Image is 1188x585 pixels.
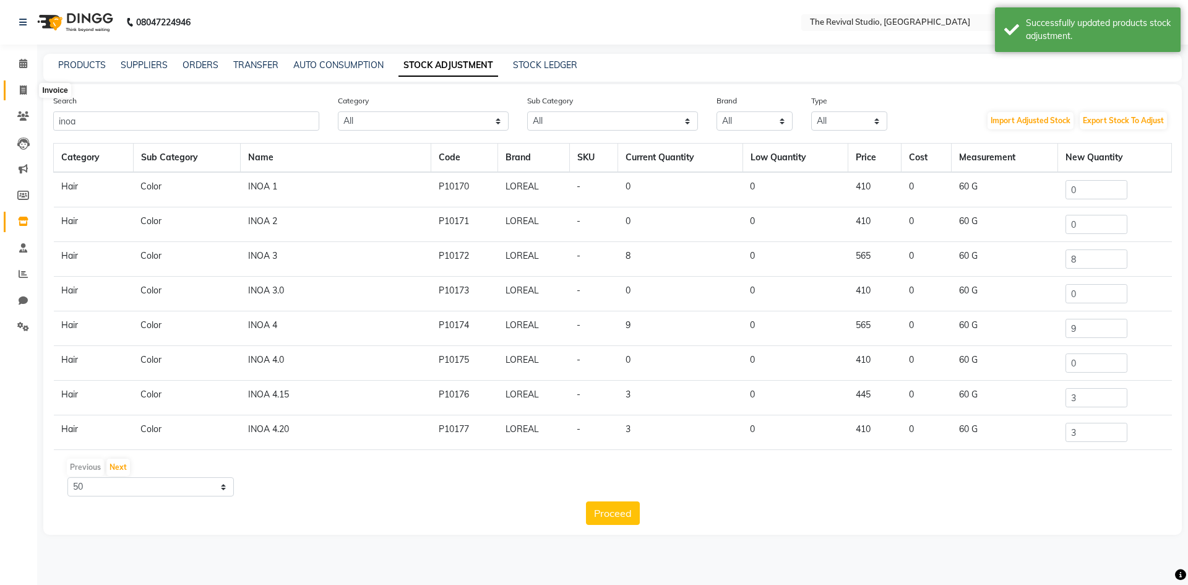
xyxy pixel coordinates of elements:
td: LOREAL [498,346,570,381]
td: 60 G [952,346,1058,381]
td: - [569,172,618,207]
a: STOCK LEDGER [513,59,577,71]
td: 410 [848,207,902,242]
th: SKU [569,144,618,173]
div: Successfully updated products stock adjustment. [1026,17,1171,43]
td: LOREAL [498,381,570,415]
td: 445 [848,381,902,415]
a: STOCK ADJUSTMENT [398,54,498,77]
td: 60 G [952,172,1058,207]
td: Hair [54,346,134,381]
td: 0 [902,172,952,207]
th: Cost [902,144,952,173]
td: 0 [902,346,952,381]
img: logo [32,5,116,40]
td: 0 [902,415,952,450]
td: 0 [742,381,848,415]
th: Category [54,144,134,173]
td: 0 [902,207,952,242]
td: 0 [742,415,848,450]
a: SUPPLIERS [121,59,168,71]
button: Export Stock To Adjust [1080,112,1167,129]
td: - [569,311,618,346]
td: 3 [618,415,742,450]
th: New Quantity [1058,144,1172,173]
td: 410 [848,277,902,311]
td: Color [133,450,240,485]
td: 60 G [952,242,1058,277]
th: Low Quantity [742,144,848,173]
td: INOA 3.0 [241,277,431,311]
label: Search [53,95,77,106]
td: 0 [618,450,742,485]
td: P10178 [431,450,498,485]
td: INOA 4.15 [241,381,431,415]
a: TRANSFER [233,59,278,71]
td: 0 [618,346,742,381]
td: Color [133,172,240,207]
a: AUTO CONSUMPTION [293,59,384,71]
td: 0 [902,311,952,346]
td: LOREAL [498,207,570,242]
td: 0 [618,172,742,207]
td: LOREAL [498,415,570,450]
td: 60 G [952,450,1058,485]
td: INOA 4.25 [241,450,431,485]
td: - [569,450,618,485]
b: 08047224946 [136,5,191,40]
td: Color [133,277,240,311]
label: Sub Category [527,95,573,106]
td: 420 [848,450,902,485]
td: Hair [54,172,134,207]
td: 410 [848,346,902,381]
td: Hair [54,311,134,346]
td: Color [133,311,240,346]
td: 410 [848,415,902,450]
td: INOA 2 [241,207,431,242]
td: Hair [54,450,134,485]
th: Code [431,144,498,173]
td: P10174 [431,311,498,346]
td: P10170 [431,172,498,207]
a: ORDERS [183,59,218,71]
td: INOA 4 [241,311,431,346]
td: LOREAL [498,311,570,346]
td: P10176 [431,381,498,415]
td: 60 G [952,381,1058,415]
label: Type [811,95,827,106]
td: INOA 3 [241,242,431,277]
td: Color [133,242,240,277]
td: 8 [618,242,742,277]
td: 0 [618,207,742,242]
td: 60 G [952,415,1058,450]
td: Hair [54,277,134,311]
th: Brand [498,144,570,173]
th: Name [241,144,431,173]
td: 3 [618,381,742,415]
td: Color [133,207,240,242]
td: 60 G [952,207,1058,242]
td: LOREAL [498,450,570,485]
td: 0 [742,450,848,485]
td: P10175 [431,346,498,381]
td: P10177 [431,415,498,450]
th: Measurement [952,144,1058,173]
label: Brand [717,95,737,106]
td: Color [133,346,240,381]
td: P10171 [431,207,498,242]
td: 9 [618,311,742,346]
td: Color [133,415,240,450]
button: Proceed [586,501,640,525]
td: - [569,242,618,277]
td: P10173 [431,277,498,311]
th: Price [848,144,902,173]
div: Invoice [39,83,71,98]
td: 0 [742,172,848,207]
td: 60 G [952,311,1058,346]
td: 565 [848,311,902,346]
input: Search Product [53,111,319,131]
th: Sub Category [133,144,240,173]
td: 565 [848,242,902,277]
td: 410 [848,172,902,207]
td: 0 [618,277,742,311]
